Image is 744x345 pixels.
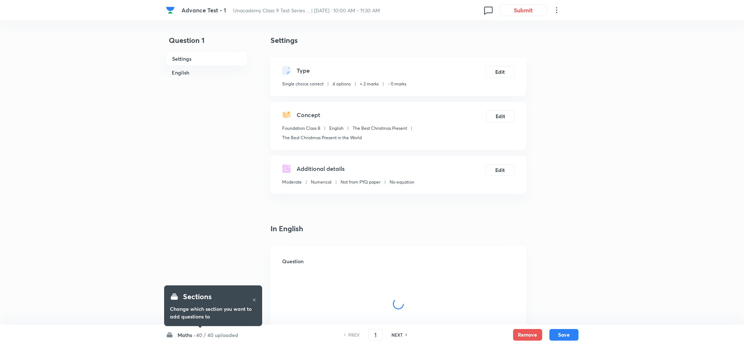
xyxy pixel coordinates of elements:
[485,164,515,176] button: Edit
[271,223,526,234] h4: In English
[311,179,332,185] p: Numerical
[513,329,542,341] button: Remove
[390,179,414,185] p: No equation
[297,66,310,75] h5: Type
[166,6,175,15] img: Company Logo
[391,332,403,338] h6: NEXT
[500,4,546,16] button: Submit
[348,332,359,338] h6: PREV
[183,291,212,302] h4: Sections
[166,6,176,15] a: Company Logo
[182,6,226,14] span: Advance Test - 1
[170,305,256,320] h6: Change which section you want to add questions to
[282,81,324,87] p: Single choice correct
[233,7,380,14] span: Unacademy Class 9 Test Series ... | [DATE] · 10:00 AM - 11:30 AM
[353,125,407,132] p: The Best Christmas Present
[297,111,320,119] h5: Concept
[388,81,406,87] p: - 0 marks
[166,35,247,52] h4: Question 1
[282,135,362,141] p: The Best Christmas Present in the World
[282,111,291,119] img: questionConcept.svg
[549,329,578,341] button: Save
[329,125,343,132] p: English
[360,81,379,87] p: + 2 marks
[341,179,381,185] p: Not from PYQ paper
[297,164,345,173] h5: Additional details
[166,66,247,79] h6: English
[333,81,351,87] p: 4 options
[166,52,247,66] h6: Settings
[271,35,526,46] h4: Settings
[486,111,514,122] button: Edit
[282,66,291,75] img: questionType.svg
[178,331,195,339] h6: Maths ·
[282,257,515,265] h6: Question
[282,164,291,173] img: questionDetails.svg
[485,66,515,78] button: Edit
[196,331,238,339] h6: 40 / 40 uploaded
[282,125,320,132] p: Foundation Class 8
[282,179,302,185] p: Moderate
